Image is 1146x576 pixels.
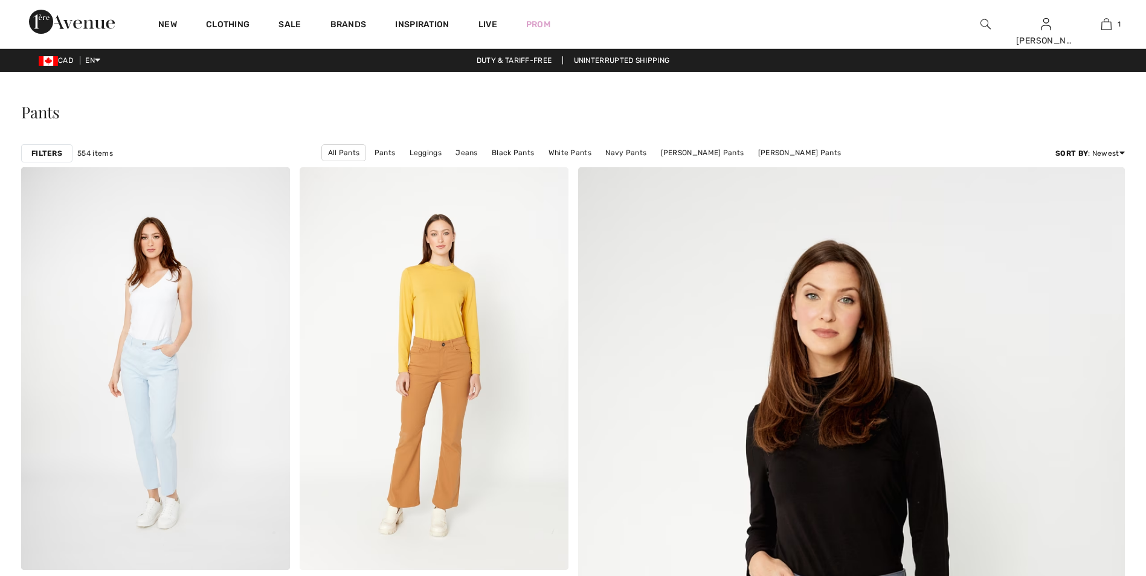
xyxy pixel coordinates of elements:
[369,145,402,161] a: Pants
[31,148,62,159] strong: Filters
[21,101,60,123] span: Pants
[526,18,550,31] a: Prom
[39,56,58,66] img: Canadian Dollar
[321,144,367,161] a: All Pants
[486,145,540,161] a: Black Pants
[1041,17,1051,31] img: My Info
[1055,148,1125,159] div: : Newest
[1101,17,1112,31] img: My Bag
[300,167,568,570] img: Flare Bottoms Fit Trousers Style 74411. Camel
[1041,18,1051,30] a: Sign In
[158,19,177,32] a: New
[404,145,448,161] a: Leggings
[1118,19,1121,30] span: 1
[1016,34,1075,47] div: [PERSON_NAME]
[752,145,848,161] a: [PERSON_NAME] Pants
[1055,149,1088,158] strong: Sort By
[449,145,484,161] a: Jeans
[85,56,100,65] span: EN
[980,17,991,31] img: search the website
[206,19,249,32] a: Clothing
[1077,17,1136,31] a: 1
[21,167,290,570] img: Mid-Rise Ankle-Length Trousers Style 24209. Powder Blue
[39,56,78,65] span: CAD
[278,19,301,32] a: Sale
[478,18,497,31] a: Live
[599,145,652,161] a: Navy Pants
[395,19,449,32] span: Inspiration
[29,10,115,34] img: 1ère Avenue
[542,145,597,161] a: White Pants
[655,145,750,161] a: [PERSON_NAME] Pants
[77,148,113,159] span: 554 items
[330,19,367,32] a: Brands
